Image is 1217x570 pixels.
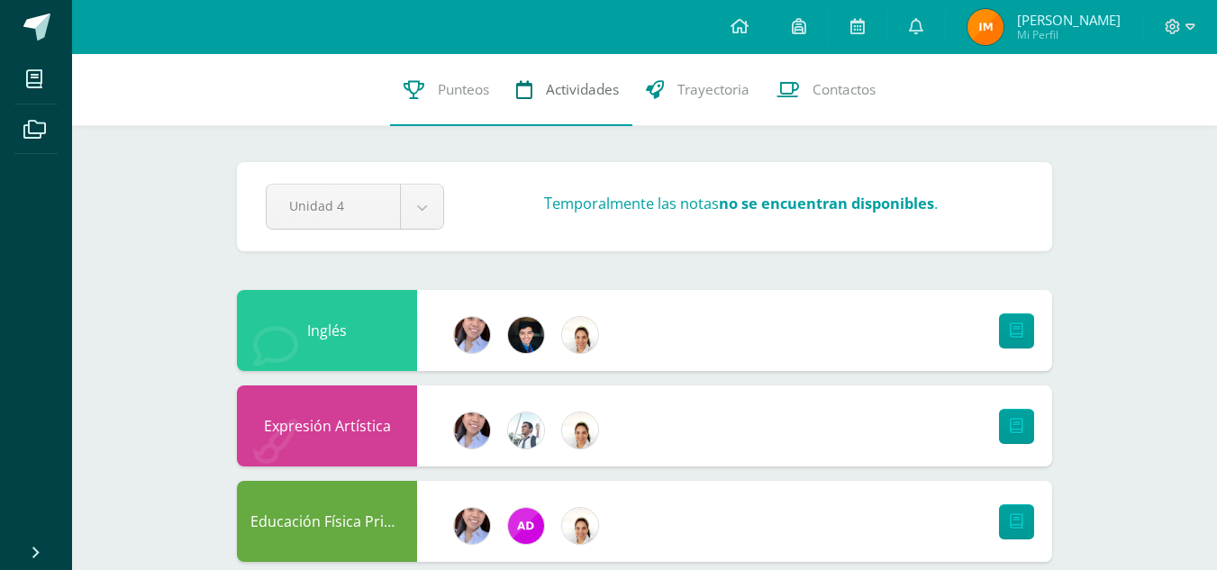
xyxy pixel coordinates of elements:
img: bd43b6f9adb518ef8021c8a1ce6f0085.png [508,317,544,353]
span: [PERSON_NAME] [1017,11,1121,29]
a: Trayectoria [632,54,763,126]
a: Contactos [763,54,889,126]
img: f40ab776e133598a06cc6745553dbff1.png [454,317,490,353]
img: 1b1251ea9f444567f905a481f694c0cf.png [562,412,598,448]
div: Inglés [237,290,417,371]
span: Contactos [813,80,876,99]
h3: Temporalmente las notas . [544,194,938,213]
span: Trayectoria [677,80,749,99]
img: 0976bfcba2ed619725b9ceda321daa39.png [508,508,544,544]
span: Punteos [438,80,489,99]
img: f40ab776e133598a06cc6745553dbff1.png [454,508,490,544]
strong: no se encuentran disponibles [719,194,934,213]
span: Unidad 4 [289,185,377,227]
a: Actividades [503,54,632,126]
span: Actividades [546,80,619,99]
div: Educación Física Primaria [237,481,417,562]
a: Punteos [390,54,503,126]
img: 51441d6dd36061300e3a4a53edaa07ef.png [508,412,544,448]
img: f40ab776e133598a06cc6745553dbff1.png [454,412,490,448]
img: ffac4b672848c28ce660d8b7da9375a6.png [967,9,1004,45]
a: Unidad 4 [267,185,443,229]
span: Mi Perfil [1017,27,1121,42]
img: 1b1251ea9f444567f905a481f694c0cf.png [562,317,598,353]
img: 1b1251ea9f444567f905a481f694c0cf.png [562,508,598,544]
div: Expresión Artística [237,385,417,466]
